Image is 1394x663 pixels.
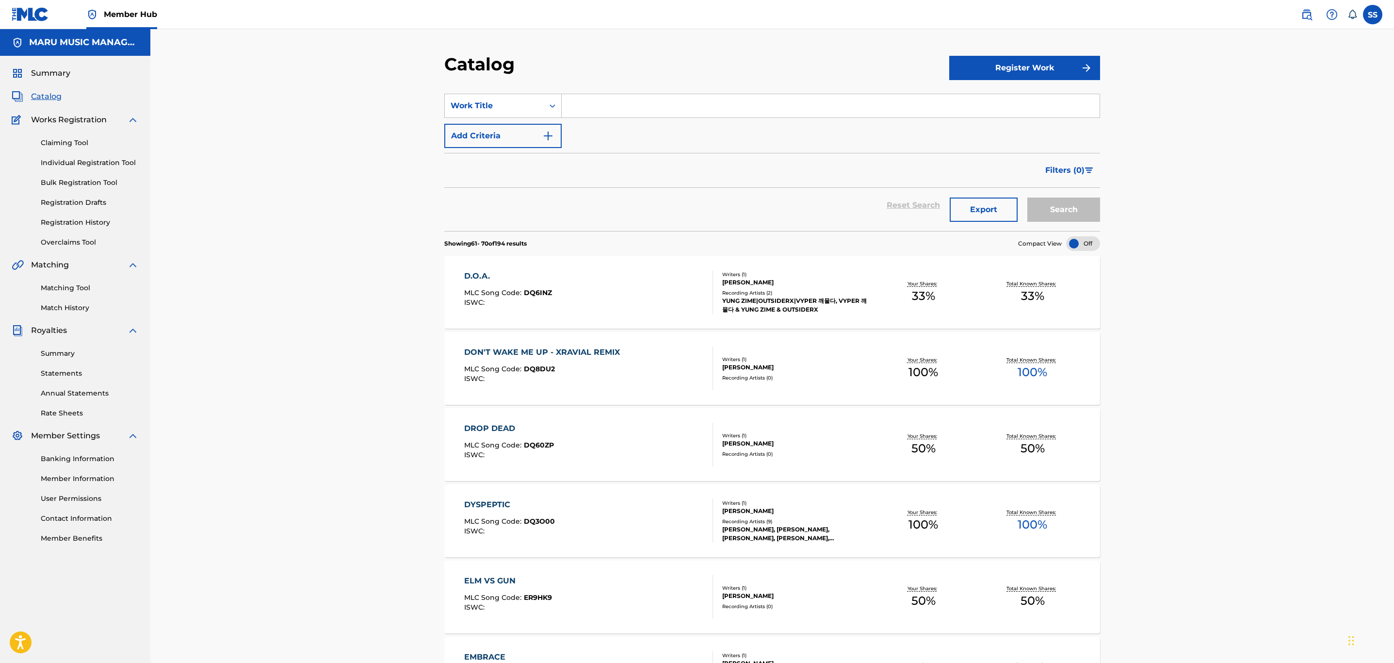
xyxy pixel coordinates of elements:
[86,9,98,20] img: Top Rightsholder
[444,561,1100,633] a: ELM VS GUNMLC Song Code:ER9HK9ISWC:Writers (1)[PERSON_NAME]Recording Artists (0)Your Shares:50%To...
[444,408,1100,481] a: DROP DEADMLC Song Code:DQ60ZPISWC:Writers (1)[PERSON_NAME]Recording Artists (0)Your Shares:50%Tot...
[1045,165,1085,176] span: Filters ( 0 )
[1021,440,1045,457] span: 50 %
[41,198,139,208] a: Registration Drafts
[722,278,869,287] div: [PERSON_NAME]
[908,509,940,516] p: Your Shares:
[1018,364,1047,381] span: 100 %
[1006,509,1058,516] p: Total Known Shares:
[127,259,139,271] img: expand
[722,289,869,297] div: Recording Artists ( 2 )
[41,283,139,293] a: Matching Tool
[722,518,869,525] div: Recording Artists ( 9 )
[444,94,1100,231] form: Search Form
[912,287,935,305] span: 33 %
[41,348,139,359] a: Summary
[1021,287,1044,305] span: 33 %
[12,91,62,102] a: CatalogCatalog
[12,67,23,79] img: Summary
[1345,616,1394,663] iframe: Chat Widget
[722,603,869,610] div: Recording Artists ( 0 )
[722,439,869,448] div: [PERSON_NAME]
[950,198,1018,222] button: Export
[722,356,869,363] div: Writers ( 1 )
[911,440,936,457] span: 50 %
[464,374,487,383] span: ISWC :
[12,114,24,126] img: Works Registration
[464,499,555,511] div: DYSPEPTIC
[722,652,869,659] div: Writers ( 1 )
[722,271,869,278] div: Writers ( 1 )
[464,527,487,535] span: ISWC :
[524,593,552,602] span: ER9HK9
[1297,5,1316,24] a: Public Search
[1081,62,1092,74] img: f7272a7cc735f4ea7f67.svg
[464,441,524,449] span: MLC Song Code :
[908,516,938,533] span: 100 %
[1006,280,1058,287] p: Total Known Shares:
[41,237,139,248] a: Overclaims Tool
[444,484,1100,557] a: DYSPEPTICMLC Song Code:DQ3O00ISWC:Writers (1)[PERSON_NAME]Recording Artists (9)[PERSON_NAME], [PE...
[444,332,1100,405] a: DON'T WAKE ME UP - XRAVIAL REMIXMLC Song Code:DQ8DU2ISWC:Writers (1)[PERSON_NAME]Recording Artist...
[12,91,23,102] img: Catalog
[722,450,869,458] div: Recording Artists ( 0 )
[12,430,23,442] img: Member Settings
[31,430,100,442] span: Member Settings
[722,499,869,507] div: Writers ( 1 )
[722,374,869,381] div: Recording Artists ( 0 )
[524,441,554,449] span: DQ60ZP
[451,100,538,112] div: Work Title
[41,474,139,484] a: Member Information
[908,356,940,364] p: Your Shares:
[41,533,139,544] a: Member Benefits
[41,388,139,398] a: Annual Statements
[1085,167,1093,173] img: filter
[464,365,524,373] span: MLC Song Code :
[722,525,869,543] div: [PERSON_NAME], [PERSON_NAME], [PERSON_NAME], [PERSON_NAME], [PERSON_NAME]
[127,430,139,442] img: expand
[127,114,139,126] img: expand
[722,297,869,314] div: YUNG ZIME|OUTSIDERX|VYPER 깨물다, VYPER 깨물다 & YUNG ZIME & OUTSIDERX
[1039,158,1100,182] button: Filters (0)
[12,325,23,336] img: Royalties
[444,256,1100,329] a: D.O.A.MLC Song Code:DQ6INZISWC:Writers (1)[PERSON_NAME]Recording Artists (2)YUNG ZIME|OUTSIDERX|V...
[31,67,70,79] span: Summary
[464,603,487,612] span: ISWC :
[722,363,869,372] div: [PERSON_NAME]
[908,280,940,287] p: Your Shares:
[12,259,24,271] img: Matching
[464,651,552,663] div: EMBRACE
[464,593,524,602] span: MLC Song Code :
[722,432,869,439] div: Writers ( 1 )
[908,432,940,440] p: Your Shares:
[31,114,107,126] span: Works Registration
[41,368,139,379] a: Statements
[41,514,139,524] a: Contact Information
[12,7,49,21] img: MLC Logo
[444,239,527,248] p: Showing 61 - 70 of 194 results
[1018,239,1062,248] span: Compact View
[31,259,69,271] span: Matching
[464,288,524,297] span: MLC Song Code :
[911,592,936,610] span: 50 %
[1018,516,1047,533] span: 100 %
[41,217,139,228] a: Registration History
[464,423,554,434] div: DROP DEAD
[1367,467,1394,546] iframe: Resource Center
[1006,356,1058,364] p: Total Known Shares:
[127,325,139,336] img: expand
[41,303,139,313] a: Match History
[29,37,139,48] h5: MARU MUSIC MANAGEMENT
[1363,5,1382,24] div: User Menu
[722,507,869,515] div: [PERSON_NAME]
[722,592,869,600] div: [PERSON_NAME]
[908,364,938,381] span: 100 %
[41,158,139,168] a: Individual Registration Tool
[949,56,1100,80] button: Register Work
[41,138,139,148] a: Claiming Tool
[1301,9,1313,20] img: search
[1348,626,1354,655] div: Drag
[524,517,555,526] span: DQ3O00
[464,347,625,358] div: DON'T WAKE ME UP - XRAVIAL REMIX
